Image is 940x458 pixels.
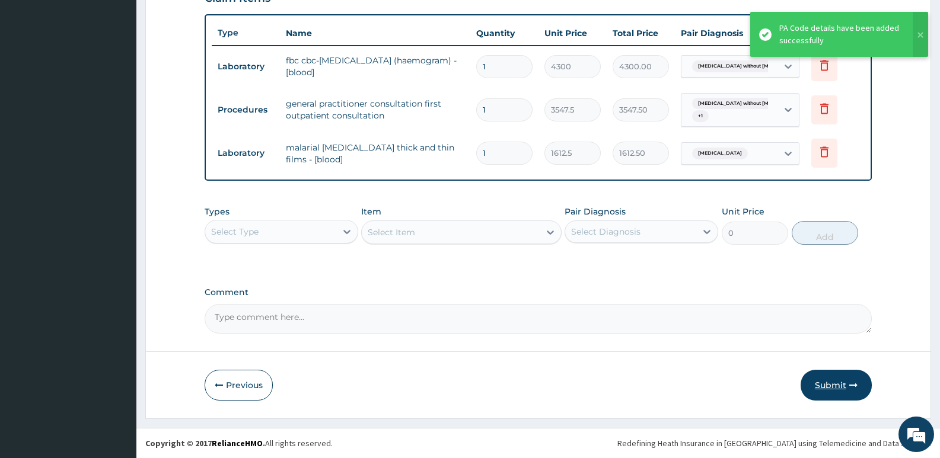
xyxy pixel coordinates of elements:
[195,6,223,34] div: Minimize live chat window
[538,21,607,45] th: Unit Price
[692,60,812,72] span: [MEDICAL_DATA] without [MEDICAL_DATA]
[205,370,273,401] button: Previous
[62,66,199,82] div: Chat with us now
[692,110,709,122] span: + 1
[692,148,748,159] span: [MEDICAL_DATA]
[792,221,858,245] button: Add
[280,136,470,171] td: malarial [MEDICAL_DATA] thick and thin films - [blood]
[675,21,805,45] th: Pair Diagnosis
[212,99,280,121] td: Procedures
[470,21,538,45] th: Quantity
[617,437,931,449] div: Redefining Heath Insurance in [GEOGRAPHIC_DATA] using Telemedicine and Data Science!
[211,226,259,238] div: Select Type
[6,324,226,365] textarea: Type your message and hit 'Enter'
[212,142,280,164] td: Laboratory
[145,438,265,449] strong: Copyright © 2017 .
[69,149,164,269] span: We're online!
[571,226,641,238] div: Select Diagnosis
[722,206,764,217] label: Unit Price
[779,22,901,47] div: PA Code details have been added successfully
[22,59,48,89] img: d_794563401_company_1708531726252_794563401
[212,22,280,44] th: Type
[205,207,230,217] label: Types
[212,438,263,449] a: RelianceHMO
[607,21,675,45] th: Total Price
[280,92,470,127] td: general practitioner consultation first outpatient consultation
[280,49,470,84] td: fbc cbc-[MEDICAL_DATA] (haemogram) - [blood]
[361,206,381,217] label: Item
[280,21,470,45] th: Name
[565,206,626,217] label: Pair Diagnosis
[205,287,872,297] label: Comment
[136,428,940,458] footer: All rights reserved.
[692,98,812,110] span: [MEDICAL_DATA] without [MEDICAL_DATA]
[212,56,280,78] td: Laboratory
[801,370,872,401] button: Submit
